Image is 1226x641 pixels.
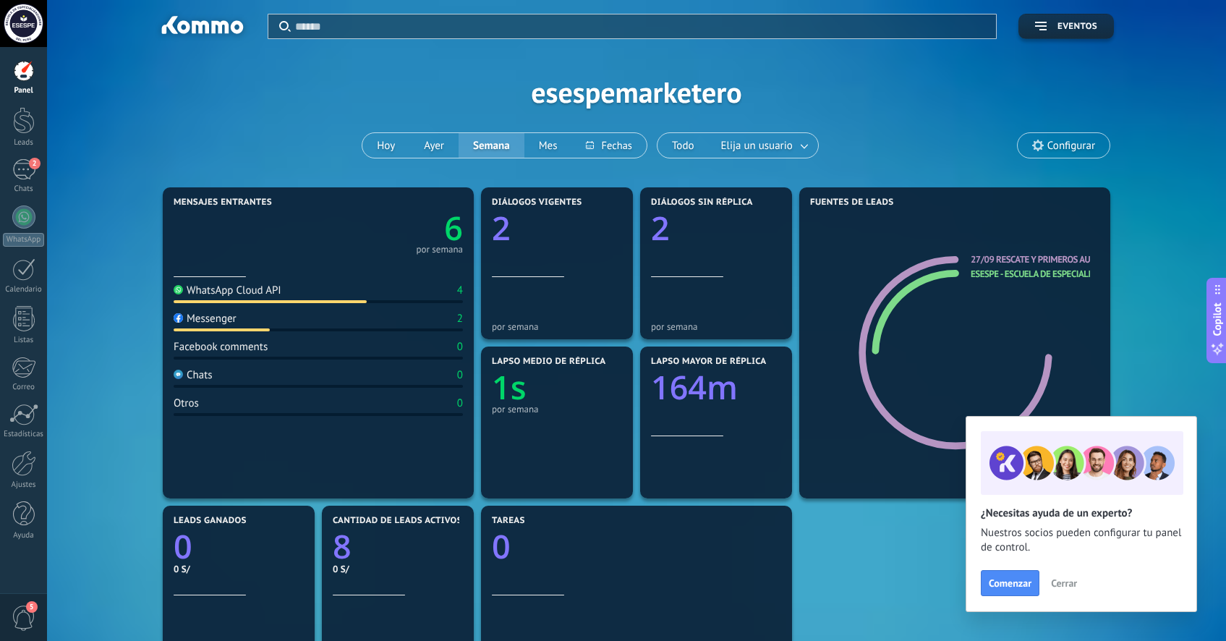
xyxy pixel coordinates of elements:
span: Mensajes entrantes [174,198,272,208]
a: 0 [174,525,304,569]
div: Messenger [174,312,237,326]
span: Diálogos vigentes [492,198,582,208]
button: Mes [524,133,572,158]
div: WhatsApp [3,233,44,247]
img: Chats [174,370,183,379]
span: Comenzar [989,578,1031,588]
a: 0 [492,525,781,569]
button: Ayer [409,133,459,158]
div: Facebook comments [174,340,268,354]
text: 1s [492,365,527,409]
div: 0 S/ [174,563,304,575]
div: por semana [492,321,622,332]
button: Semana [459,133,524,158]
img: Messenger [174,313,183,323]
button: Comenzar [981,570,1039,596]
div: Listas [3,336,45,345]
div: Panel [3,86,45,95]
button: Fechas [571,133,646,158]
div: Ajustes [3,480,45,490]
text: 8 [333,525,352,569]
div: 0 [457,368,463,382]
div: 0 [457,340,463,354]
img: WhatsApp Cloud API [174,285,183,294]
button: Eventos [1018,14,1114,39]
button: Elija un usuario [709,133,818,158]
text: 164m [651,365,738,409]
button: Todo [657,133,709,158]
div: Chats [174,368,213,382]
div: WhatsApp Cloud API [174,284,281,297]
text: 6 [444,206,463,250]
div: Otros [174,396,199,410]
span: Diálogos sin réplica [651,198,753,208]
div: 0 S/ [333,563,463,575]
button: Hoy [362,133,409,158]
a: ESESPE - Escuela de Especializaciones del [GEOGRAPHIC_DATA] [971,268,1225,280]
span: Leads ganados [174,516,247,526]
text: 0 [492,525,511,569]
div: 2 [457,312,463,326]
span: Configurar [1047,140,1095,152]
div: Estadísticas [3,430,45,439]
span: Fuentes de leads [810,198,894,208]
text: 2 [492,206,511,250]
span: Nuestros socios pueden configurar tu panel de control. [981,526,1182,555]
span: Copilot [1210,303,1225,336]
a: 8 [333,525,463,569]
span: Tareas [492,516,525,526]
div: Ayuda [3,531,45,540]
span: 5 [26,601,38,613]
text: 0 [174,525,192,569]
h2: ¿Necesitas ayuda de un experto? [981,506,1182,520]
div: por semana [651,321,781,332]
span: Cerrar [1051,578,1077,588]
span: Cantidad de leads activos [333,516,462,526]
a: 6 [318,206,463,250]
div: Correo [3,383,45,392]
a: 164m [651,365,781,409]
span: Lapso mayor de réplica [651,357,766,367]
span: Eventos [1057,22,1097,32]
div: por semana [492,404,622,415]
span: Elija un usuario [718,136,796,156]
span: Lapso medio de réplica [492,357,606,367]
div: 4 [457,284,463,297]
div: Leads [3,138,45,148]
div: 0 [457,396,463,410]
text: 2 [651,206,670,250]
button: Cerrar [1044,572,1084,594]
div: Chats [3,184,45,194]
span: 2 [29,158,41,169]
div: Calendario [3,285,45,294]
div: por semana [416,246,463,253]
